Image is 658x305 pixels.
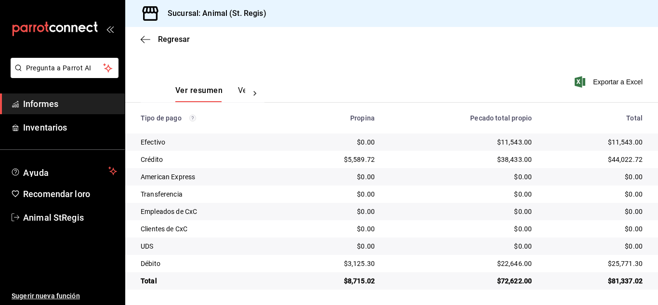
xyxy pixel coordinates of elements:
button: Exportar a Excel [577,76,643,88]
font: Pregunta a Parrot AI [26,64,92,72]
font: Total [626,114,643,122]
font: $11,543.00 [608,138,643,146]
div: pestañas de navegación [175,85,245,102]
font: UDS [141,242,153,250]
font: $0.00 [625,208,643,215]
font: Clientes de CxC [141,225,187,233]
font: $0.00 [514,173,532,181]
font: $25,771.30 [608,260,643,267]
font: Inventarios [23,122,67,133]
font: $0.00 [357,208,375,215]
font: $0.00 [625,225,643,233]
font: $38,433.00 [497,156,532,163]
font: $44,022.72 [608,156,643,163]
font: Sugerir nueva función [12,292,80,300]
font: $0.00 [514,225,532,233]
font: Crédito [141,156,163,163]
font: Tipo de pago [141,114,182,122]
button: Pregunta a Parrot AI [11,58,118,78]
font: $5,589.72 [344,156,375,163]
font: Transferencia [141,190,183,198]
font: Regresar [158,35,190,44]
font: Efectivo [141,138,165,146]
font: $22,646.00 [497,260,532,267]
font: $0.00 [625,242,643,250]
font: $0.00 [357,138,375,146]
font: Ayuda [23,168,49,178]
font: Ver resumen [175,86,223,95]
font: $8,715.02 [344,277,375,285]
font: $0.00 [514,242,532,250]
font: American Express [141,173,195,181]
button: Regresar [141,35,190,44]
font: $11,543.00 [497,138,532,146]
font: Informes [23,99,58,109]
font: $0.00 [357,190,375,198]
font: $0.00 [514,190,532,198]
font: Empleados de CxC [141,208,197,215]
svg: Los pagos realizados con Pay y otras terminales son montos brutos. [189,115,196,121]
font: Recomendar loro [23,189,90,199]
font: Animal StRegis [23,212,84,223]
font: Débito [141,260,160,267]
font: $3,125.30 [344,260,375,267]
font: $0.00 [625,173,643,181]
font: Pecado total propio [470,114,532,122]
font: $0.00 [625,190,643,198]
font: $0.00 [514,208,532,215]
font: $0.00 [357,225,375,233]
font: $0.00 [357,242,375,250]
font: Sucursal: Animal (St. Regis) [168,9,266,18]
font: Ver pagos [238,86,274,95]
font: $81,337.02 [608,277,643,285]
a: Pregunta a Parrot AI [7,70,118,80]
font: Exportar a Excel [593,78,643,86]
font: $72,622.00 [497,277,532,285]
button: abrir_cajón_menú [106,25,114,33]
font: Total [141,277,157,285]
font: Propina [350,114,375,122]
font: $0.00 [357,173,375,181]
